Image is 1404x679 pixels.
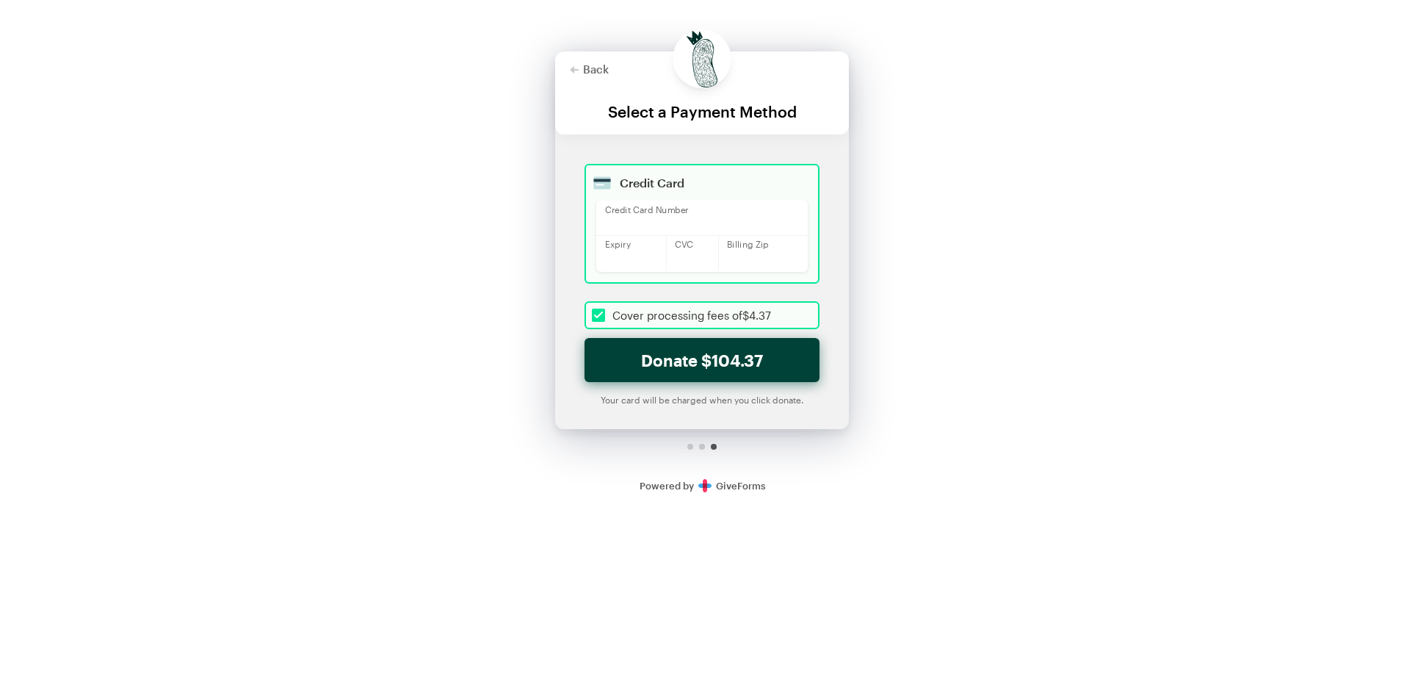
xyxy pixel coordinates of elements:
button: Donate $104.37 [585,338,819,382]
div: Your card will be charged when you click donate. [585,394,819,406]
iframe: Secure CVC input frame [675,248,710,266]
iframe: Secure card number input frame [605,214,799,231]
a: Secure DonationsPowered byGiveForms [640,480,765,492]
div: Credit Card [620,177,808,189]
button: Back [570,63,609,75]
div: Select a Payment Method [570,103,834,120]
iframe: Secure postal code input frame [727,248,799,266]
iframe: Secure expiration date input frame [605,248,658,266]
